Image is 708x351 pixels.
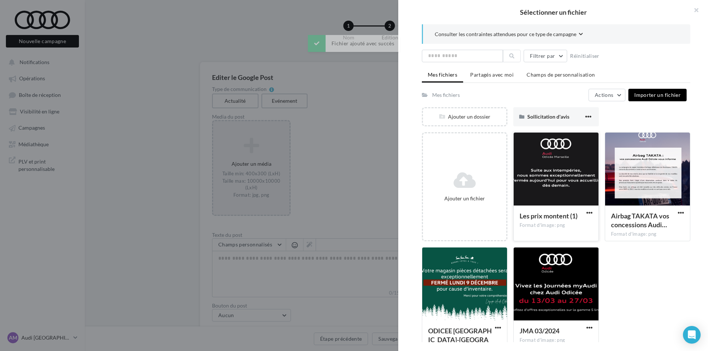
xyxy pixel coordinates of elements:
span: Actions [595,92,613,98]
div: Format d'image: png [611,231,684,238]
span: Consulter les contraintes attendues pour ce type de campagne [435,31,576,38]
div: Ajouter un dossier [423,113,506,120]
div: Fichier ajouté avec succès [308,35,400,52]
div: Ajouter un fichier [426,195,503,202]
div: Format d'image: png [520,222,593,229]
div: Mes fichiers [432,91,460,99]
button: Consulter les contraintes attendues pour ce type de campagne [435,30,583,39]
span: Importer un fichier [634,92,681,98]
span: Mes fichiers [428,71,457,78]
button: Réinitialiser [567,52,603,60]
span: Sollicitation d'avis [527,113,569,120]
button: Importer un fichier [628,89,687,101]
span: Airbag TAKATA vos concessions Audi Odicée vous informe [611,212,669,229]
span: Les prix montent (1) [520,212,577,220]
div: Format d'image: png [520,337,593,344]
span: Champs de personnalisation [527,71,595,78]
span: Partagés avec moi [470,71,514,78]
span: JMA 03/2024 [520,327,559,335]
button: Actions [589,89,625,101]
div: Open Intercom Messenger [683,326,701,344]
button: Filtrer par [524,50,567,62]
h2: Sélectionner un fichier [410,9,696,15]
